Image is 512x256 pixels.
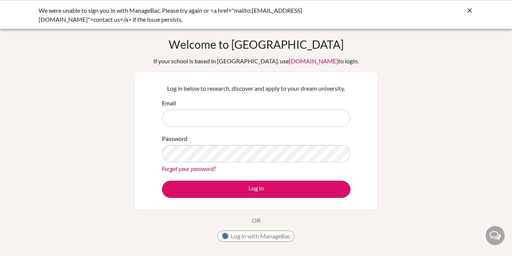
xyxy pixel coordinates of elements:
div: If your school is based in [GEOGRAPHIC_DATA], use to login. [153,57,359,66]
p: Log in below to research, discover and apply to your dream university. [162,84,350,93]
div: We were unable to sign you in with ManageBac. Please try again or <a href="mailto:[EMAIL_ADDRESS]... [39,6,361,24]
a: Forgot your password? [162,165,216,172]
button: Log in with ManageBac [217,231,295,242]
h1: Welcome to [GEOGRAPHIC_DATA] [169,37,344,51]
p: OR [252,216,260,225]
label: Email [162,99,176,108]
label: Password [162,134,187,143]
a: [DOMAIN_NAME] [289,57,338,64]
button: Log in [162,181,350,198]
